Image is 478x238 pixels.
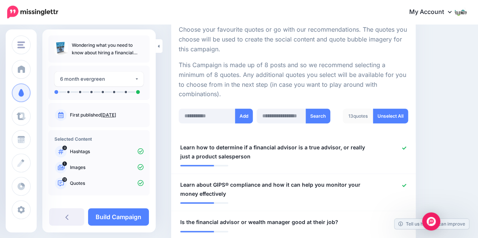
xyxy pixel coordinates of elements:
[62,177,67,182] span: 13
[394,219,469,229] a: Tell us how we can improve
[179,25,408,54] p: Choose your favourite quotes or go with our recommendations. The quotes you choose will be used t...
[101,112,116,118] a: [DATE]
[373,109,408,123] a: Unselect All
[17,41,25,48] img: menu.png
[306,109,330,123] button: Search
[62,161,67,166] span: 1
[72,41,144,57] p: Wondering what you need to know about hiring a financial advisor to manage your money?
[235,109,253,123] button: Add
[343,109,373,123] div: quotes
[348,113,353,119] span: 13
[180,218,338,227] span: Is the financial advisor or wealth manager good at their job?
[180,180,367,198] span: Learn about GIPS® compliance and how it can help you monitor your money effectively
[402,3,467,21] a: My Account
[54,72,144,86] button: 6 month evergreen
[7,6,58,18] img: Missinglettr
[180,143,367,161] span: Learn how to determine if a financial advisor is a true advisor, or really just a product salespe...
[70,164,144,171] p: Images
[60,75,135,83] div: 6 month evergreen
[62,146,67,150] span: 0
[70,112,144,118] p: First published
[179,60,408,100] p: This Campaign is made up of 8 posts and so we recommend selecting a minimum of 8 quotes. Any addi...
[422,212,440,230] div: Open Intercom Messenger
[54,136,144,142] h4: Selected Content
[70,180,144,187] p: Quotes
[54,41,68,55] img: 2ea63f277cae39b68a38880c300379b5_thumb.jpg
[70,148,144,155] p: Hashtags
